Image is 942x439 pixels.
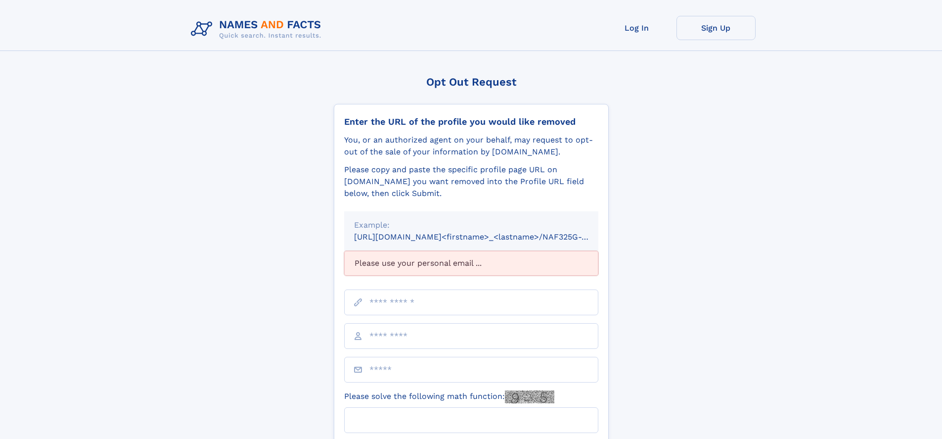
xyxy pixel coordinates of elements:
div: Opt Out Request [334,76,609,88]
a: Log In [597,16,676,40]
a: Sign Up [676,16,756,40]
div: Example: [354,219,588,231]
img: Logo Names and Facts [187,16,329,43]
div: You, or an authorized agent on your behalf, may request to opt-out of the sale of your informatio... [344,134,598,158]
div: Please use your personal email ... [344,251,598,276]
small: [URL][DOMAIN_NAME]<firstname>_<lastname>/NAF325G-xxxxxxxx [354,232,617,242]
div: Please copy and paste the specific profile page URL on [DOMAIN_NAME] you want removed into the Pr... [344,164,598,199]
div: Enter the URL of the profile you would like removed [344,116,598,127]
label: Please solve the following math function: [344,390,554,403]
